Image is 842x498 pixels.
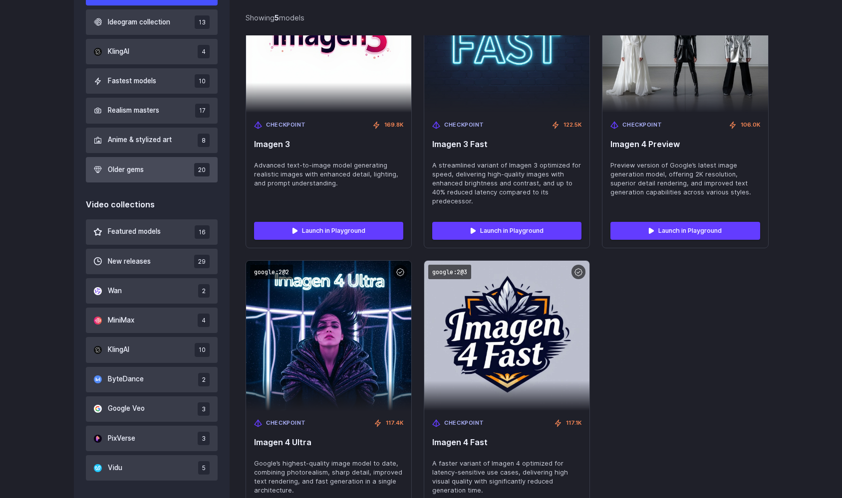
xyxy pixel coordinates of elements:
[86,157,218,182] button: Older gems 20
[195,15,210,29] span: 13
[108,226,161,237] span: Featured models
[108,46,129,57] span: KlingAI
[386,419,403,428] span: 117.4K
[86,219,218,245] button: Featured models 16
[108,76,156,87] span: Fastest models
[108,286,122,297] span: Wan
[275,13,279,22] strong: 5
[432,161,581,206] span: A streamlined variant of Imagen 3 optimized for speed, delivering high-quality images with enhanc...
[254,459,403,495] span: Google’s highest-quality image model to date, combining photorealism, sharp detail, improved text...
[566,419,581,428] span: 117.1K
[266,419,306,428] span: Checkpoint
[108,344,129,355] span: KlingAI
[86,396,218,422] button: Google Veo 3
[86,9,218,35] button: Ideogram collection 13
[108,433,135,444] span: PixVerse
[86,426,218,451] button: PixVerse 3
[195,104,210,117] span: 17
[198,373,210,386] span: 2
[108,256,151,267] span: New releases
[86,308,218,333] button: MiniMax 4
[86,128,218,153] button: Anime & stylized art 8
[432,459,581,495] span: A faster variant of Imagen 4 optimized for latency-sensitive use cases, delivering high visual qu...
[108,403,145,414] span: Google Veo
[432,222,581,240] a: Launch in Playground
[610,161,760,197] span: Preview version of Google’s latest image generation model, offering 2K resolution, superior detai...
[195,343,210,356] span: 10
[195,74,210,88] span: 10
[198,432,210,445] span: 3
[563,121,581,130] span: 122.5K
[246,12,304,23] div: Showing models
[198,45,210,58] span: 4
[254,140,403,149] span: Imagen 3
[444,121,484,130] span: Checkpoint
[198,314,210,327] span: 4
[86,198,218,211] div: Video collections
[254,222,403,240] a: Launch in Playground
[86,39,218,64] button: KlingAI 4
[108,17,170,28] span: Ideogram collection
[610,222,760,240] a: Launch in Playground
[108,165,144,175] span: Older gems
[86,98,218,123] button: Realism masters 17
[424,261,589,411] img: Imagen 4 Fast
[198,402,210,416] span: 3
[254,161,403,188] span: Advanced text-to-image model generating realistic images with enhanced detail, lighting, and prom...
[86,337,218,362] button: KlingAI 10
[194,255,210,268] span: 29
[108,463,122,474] span: Vidu
[198,284,210,298] span: 2
[432,438,581,447] span: Imagen 4 Fast
[108,135,172,146] span: Anime & stylized art
[194,163,210,176] span: 20
[266,121,306,130] span: Checkpoint
[622,121,662,130] span: Checkpoint
[250,265,293,279] code: google:2@2
[741,121,760,130] span: 106.0K
[86,367,218,392] button: ByteDance 2
[432,140,581,149] span: Imagen 3 Fast
[444,419,484,428] span: Checkpoint
[610,140,760,149] span: Imagen 4 Preview
[108,374,144,385] span: ByteDance
[384,121,403,130] span: 169.8K
[86,249,218,274] button: New releases 29
[246,261,411,411] img: Imagen 4 Ultra
[198,134,210,147] span: 8
[195,225,210,239] span: 16
[86,278,218,304] button: Wan 2
[254,438,403,447] span: Imagen 4 Ultra
[198,461,210,475] span: 5
[86,68,218,94] button: Fastest models 10
[108,105,159,116] span: Realism masters
[108,315,134,326] span: MiniMax
[428,265,471,279] code: google:2@3
[86,455,218,481] button: Vidu 5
